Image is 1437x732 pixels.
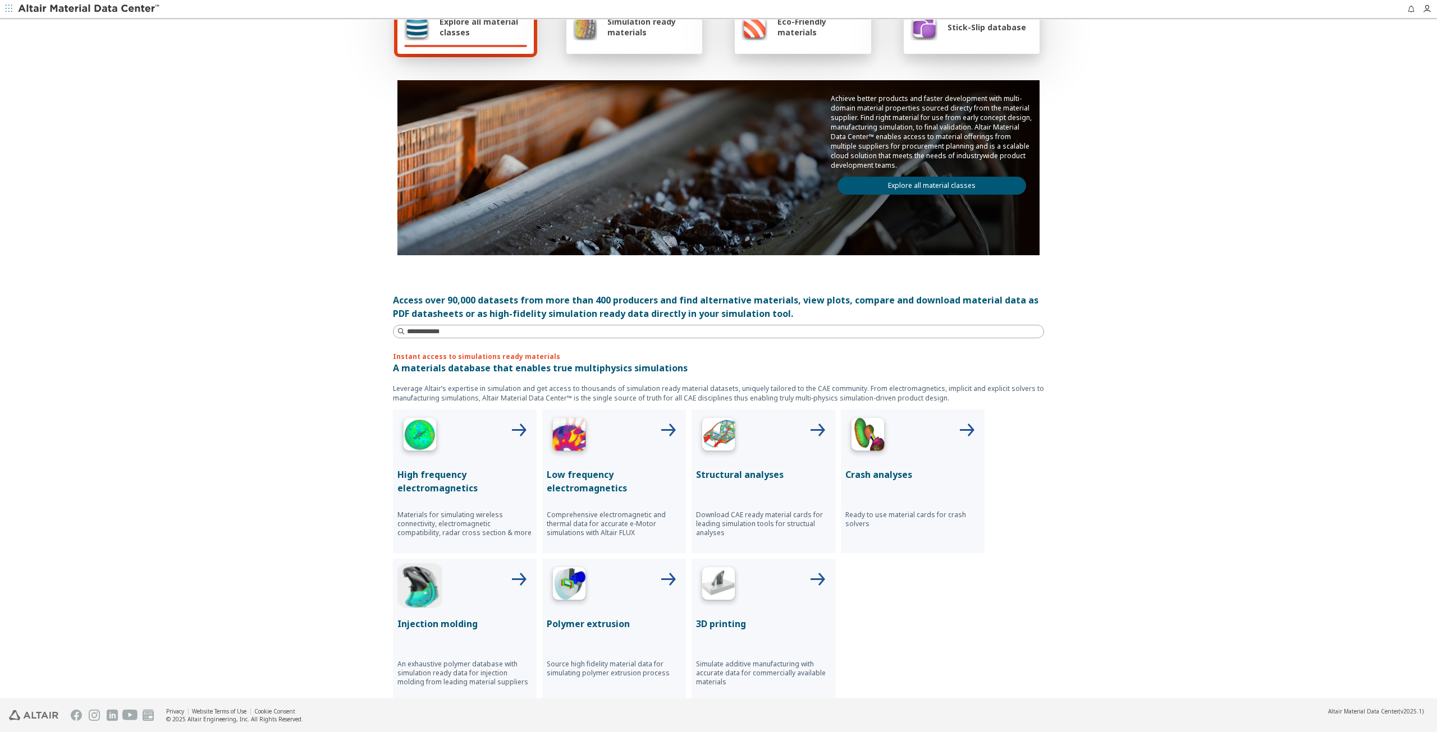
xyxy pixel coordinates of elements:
span: Simulation ready materials [607,16,695,38]
p: Download CAE ready material cards for leading simulation tools for structual analyses [696,510,831,537]
img: 3D Printing Icon [696,563,741,608]
img: Polymer Extrusion Icon [547,563,592,608]
p: Ready to use material cards for crash solvers [845,510,980,528]
button: 3D Printing Icon3D printingSimulate additive manufacturing with accurate data for commercially av... [692,559,835,702]
p: Comprehensive electromagnetic and thermal data for accurate e-Motor simulations with Altair FLUX [547,510,681,537]
a: Privacy [166,707,184,715]
button: Low Frequency IconLow frequency electromagneticsComprehensive electromagnetic and thermal data fo... [542,409,686,553]
button: Polymer Extrusion IconPolymer extrusionSource high fidelity material data for simulating polymer ... [542,559,686,702]
img: Low Frequency Icon [547,414,592,459]
p: Source high fidelity material data for simulating polymer extrusion process [547,660,681,678]
a: Cookie Consent [254,707,295,715]
p: Injection molding [397,617,532,630]
div: (v2025.1) [1328,707,1424,715]
p: High frequency electromagnetics [397,468,532,495]
img: Injection Molding Icon [397,563,442,608]
a: Website Terms of Use [192,707,246,715]
div: © 2025 Altair Engineering, Inc. All Rights Reserved. [166,715,303,723]
img: Simulation ready materials [573,13,597,40]
span: Altair Material Data Center [1328,707,1399,715]
p: Instant access to simulations ready materials [393,352,1044,361]
img: Altair Engineering [9,710,58,720]
button: High Frequency IconHigh frequency electromagneticsMaterials for simulating wireless connectivity,... [393,409,537,553]
button: Crash Analyses IconCrash analysesReady to use material cards for crash solvers [841,409,985,553]
span: Stick-Slip database [948,22,1026,33]
p: Crash analyses [845,468,980,481]
img: Structural Analyses Icon [696,414,741,459]
p: Low frequency electromagnetics [547,468,681,495]
img: High Frequency Icon [397,414,442,459]
img: Explore all material classes [404,13,429,40]
span: Eco-Friendly materials [777,16,864,38]
p: Simulate additive manufacturing with accurate data for commercially available materials [696,660,831,687]
p: Polymer extrusion [547,617,681,630]
span: Explore all material classes [440,16,527,38]
button: Injection Molding IconInjection moldingAn exhaustive polymer database with simulation ready data ... [393,559,537,702]
a: Explore all material classes [838,177,1026,195]
p: Leverage Altair’s expertise in simulation and get access to thousands of simulation ready materia... [393,384,1044,403]
p: Materials for simulating wireless connectivity, electromagnetic compatibility, radar cross sectio... [397,510,532,537]
img: Altair Material Data Center [18,3,161,15]
p: An exhaustive polymer database with simulation ready data for injection molding from leading mate... [397,660,532,687]
p: 3D printing [696,617,831,630]
img: Stick-Slip database [910,13,937,40]
p: A materials database that enables true multiphysics simulations [393,361,1044,375]
div: Access over 90,000 datasets from more than 400 producers and find alternative materials, view plo... [393,293,1044,320]
img: Crash Analyses Icon [845,414,890,459]
p: Achieve better products and faster development with multi-domain material properties sourced dire... [831,94,1033,170]
img: Eco-Friendly materials [742,13,767,40]
p: Structural analyses [696,468,831,481]
button: Structural Analyses IconStructural analysesDownload CAE ready material cards for leading simulati... [692,409,835,553]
